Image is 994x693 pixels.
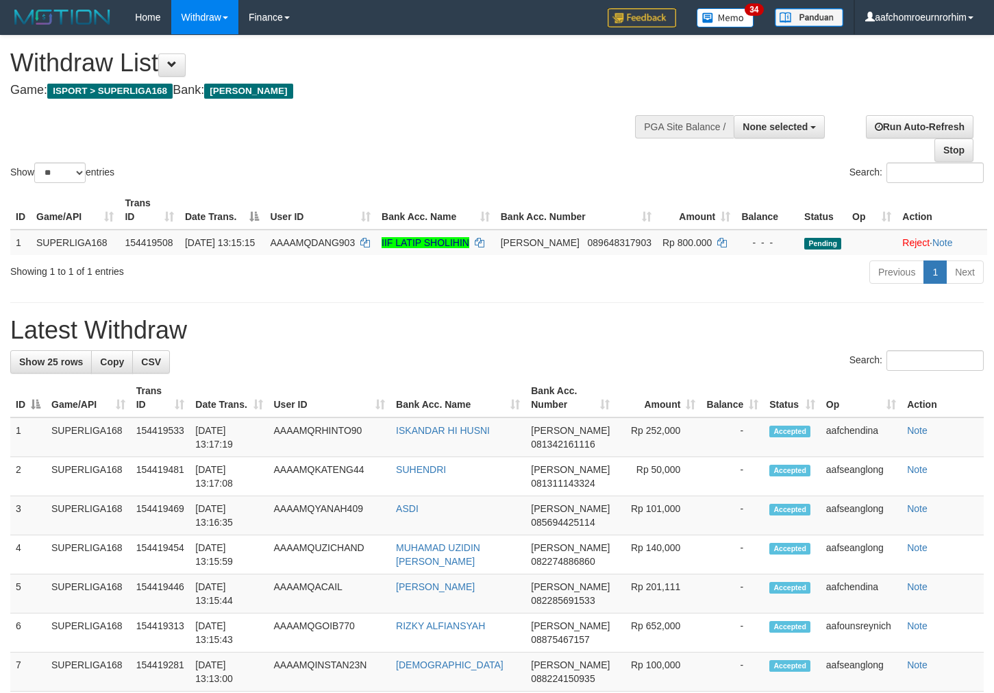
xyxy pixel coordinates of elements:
[821,457,902,496] td: aafseanglong
[615,378,701,417] th: Amount: activate to sort column ascending
[701,574,764,613] td: -
[531,595,595,606] span: Copy 082285691533 to clipboard
[10,496,46,535] td: 3
[769,582,810,594] span: Accepted
[10,417,46,457] td: 1
[10,7,114,27] img: MOTION_logo.png
[615,613,701,653] td: Rp 652,000
[615,653,701,692] td: Rp 100,000
[531,542,610,553] span: [PERSON_NAME]
[907,581,928,592] a: Note
[269,457,391,496] td: AAAAMQKATENG44
[131,496,190,535] td: 154419469
[382,237,469,248] a: IIF LATIP SHOLIHIN
[821,613,902,653] td: aafounsreynich
[932,237,953,248] a: Note
[131,417,190,457] td: 154419533
[531,517,595,528] span: Copy 085694425114 to clipboard
[131,457,190,496] td: 154419481
[615,457,701,496] td: Rp 50,000
[907,503,928,514] a: Note
[269,653,391,692] td: AAAAMQINSTAN23N
[19,356,83,367] span: Show 25 rows
[10,613,46,653] td: 6
[46,653,131,692] td: SUPERLIGA168
[701,653,764,692] td: -
[525,378,615,417] th: Bank Acc. Number: activate to sort column ascending
[531,581,610,592] span: [PERSON_NAME]
[902,237,930,248] a: Reject
[46,613,131,653] td: SUPERLIGA168
[10,191,31,230] th: ID
[131,653,190,692] td: 154419281
[190,574,268,613] td: [DATE] 13:15:44
[31,191,119,230] th: Game/API: activate to sort column ascending
[396,542,480,567] a: MUHAMAD UZIDIN [PERSON_NAME]
[190,457,268,496] td: [DATE] 13:17:08
[821,574,902,613] td: aafchendina
[132,350,170,374] a: CSV
[46,574,131,613] td: SUPERLIGA168
[799,191,847,230] th: Status
[190,535,268,574] td: [DATE] 13:15:59
[131,378,190,417] th: Trans ID: activate to sort column ascending
[46,535,131,574] td: SUPERLIGA168
[10,317,984,344] h1: Latest Withdraw
[396,425,490,436] a: ISKANDAR HI HUSNI
[376,191,495,230] th: Bank Acc. Name: activate to sort column ascending
[495,191,657,230] th: Bank Acc. Number: activate to sort column ascending
[769,543,810,555] span: Accepted
[804,238,841,250] span: Pending
[10,378,46,417] th: ID: activate to sort column descending
[608,8,676,27] img: Feedback.jpg
[662,237,712,248] span: Rp 800.000
[869,260,924,284] a: Previous
[531,478,595,489] span: Copy 081311143324 to clipboard
[396,503,419,514] a: ASDI
[10,535,46,574] td: 4
[769,660,810,672] span: Accepted
[34,162,86,183] select: Showentries
[946,260,984,284] a: Next
[907,620,928,631] a: Note
[531,425,610,436] span: [PERSON_NAME]
[701,457,764,496] td: -
[10,653,46,692] td: 7
[897,230,987,255] td: ·
[821,535,902,574] td: aafseanglong
[269,378,391,417] th: User ID: activate to sort column ascending
[923,260,947,284] a: 1
[390,378,525,417] th: Bank Acc. Name: activate to sort column ascending
[501,237,580,248] span: [PERSON_NAME]
[907,425,928,436] a: Note
[91,350,133,374] a: Copy
[769,465,810,476] span: Accepted
[769,504,810,515] span: Accepted
[270,237,355,248] span: AAAAMQDANG903
[934,138,973,162] a: Stop
[10,162,114,183] label: Show entries
[635,115,734,138] div: PGA Site Balance /
[886,350,984,371] input: Search:
[396,620,485,631] a: RIZKY ALFIANSYAH
[396,659,504,670] a: [DEMOGRAPHIC_DATA]
[396,464,446,475] a: SUHENDRI
[615,417,701,457] td: Rp 252,000
[745,3,763,16] span: 34
[769,621,810,633] span: Accepted
[615,574,701,613] td: Rp 201,111
[736,191,799,230] th: Balance
[531,634,590,645] span: Copy 08875467157 to clipboard
[531,659,610,670] span: [PERSON_NAME]
[615,535,701,574] td: Rp 140,000
[100,356,124,367] span: Copy
[179,191,265,230] th: Date Trans.: activate to sort column descending
[47,84,173,99] span: ISPORT > SUPERLIGA168
[866,115,973,138] a: Run Auto-Refresh
[131,574,190,613] td: 154419446
[588,237,651,248] span: Copy 089648317903 to clipboard
[10,574,46,613] td: 5
[190,496,268,535] td: [DATE] 13:16:35
[907,659,928,670] a: Note
[269,535,391,574] td: AAAAMQUZICHAND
